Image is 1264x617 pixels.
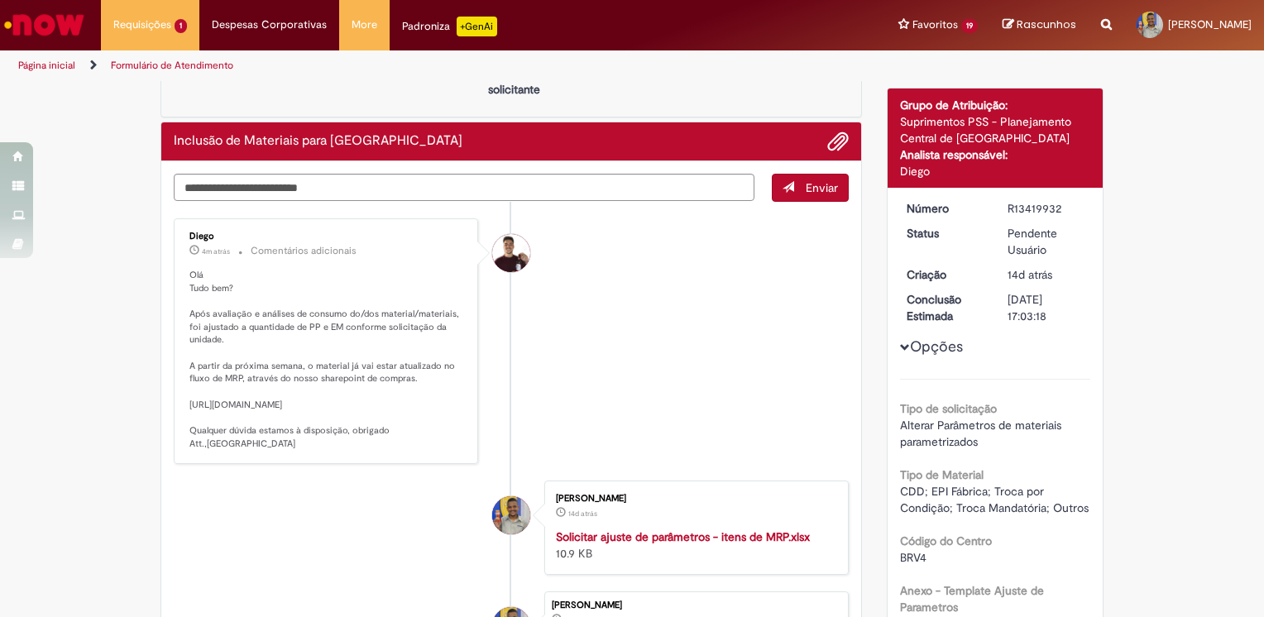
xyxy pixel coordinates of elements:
[492,234,530,272] div: Diego Henrique Da Silva
[1008,267,1052,282] span: 14d atrás
[492,496,530,534] div: Joao Victor Rodrigues Ferreira
[900,401,997,416] b: Tipo de solicitação
[174,134,462,149] h2: Inclusão de Materiais para Estoques Histórico de tíquete
[568,509,597,519] span: 14d atrás
[189,232,465,242] div: Diego
[552,600,840,610] div: [PERSON_NAME]
[18,59,75,72] a: Página inicial
[1017,17,1076,32] span: Rascunhos
[202,246,230,256] span: 4m atrás
[912,17,958,33] span: Favoritos
[556,529,831,562] div: 10.9 KB
[1008,267,1052,282] time: 15/08/2025 10:03:13
[900,146,1091,163] div: Analista responsável:
[556,529,810,544] a: Solicitar ajuste de parâmetros - itens de MRP.xlsx
[175,19,187,33] span: 1
[900,113,1091,146] div: Suprimentos PSS - Planejamento Central de [GEOGRAPHIC_DATA]
[556,494,831,504] div: [PERSON_NAME]
[189,269,465,451] p: Olá Tudo bem? Após avaliação e análises de consumo do/dos material/materiais, foi ajustado a quan...
[1008,266,1084,283] div: 15/08/2025 10:03:13
[402,17,497,36] div: Padroniza
[894,291,996,324] dt: Conclusão Estimada
[2,8,87,41] img: ServiceNow
[900,163,1091,179] div: Diego
[251,244,357,258] small: Comentários adicionais
[900,97,1091,113] div: Grupo de Atribuição:
[111,59,233,72] a: Formulário de Atendimento
[1008,200,1084,217] div: R13419932
[900,418,1065,449] span: Alterar Parâmetros de materiais parametrizados
[900,533,992,548] b: Código do Centro
[1008,225,1084,258] div: Pendente Usuário
[212,17,327,33] span: Despesas Corporativas
[961,19,978,33] span: 19
[174,174,754,202] textarea: Digite sua mensagem aqui...
[900,583,1044,615] b: Anexo - Template Ajuste de Parametros
[568,509,597,519] time: 15/08/2025 10:02:45
[900,550,926,565] span: BRV4
[900,467,984,482] b: Tipo de Material
[1008,291,1084,324] div: [DATE] 17:03:18
[894,266,996,283] dt: Criação
[12,50,831,81] ul: Trilhas de página
[894,200,996,217] dt: Número
[1003,17,1076,33] a: Rascunhos
[806,180,838,195] span: Enviar
[772,174,849,202] button: Enviar
[352,17,377,33] span: More
[900,484,1089,515] span: CDD; EPI Fábrica; Troca por Condição; Troca Mandatória; Outros
[827,131,849,152] button: Adicionar anexos
[894,225,996,242] dt: Status
[457,17,497,36] p: +GenAi
[474,65,554,98] p: Pendente solicitante
[202,246,230,256] time: 29/08/2025 08:58:29
[1168,17,1252,31] span: [PERSON_NAME]
[113,17,171,33] span: Requisições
